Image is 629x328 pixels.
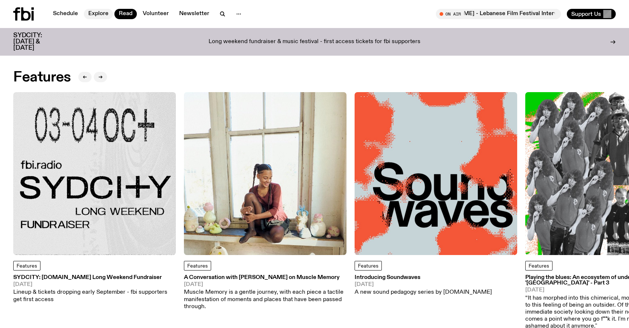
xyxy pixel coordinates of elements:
a: Explore [84,9,113,19]
span: Features [358,264,379,269]
a: Introducing Soundwaves[DATE]A new sound pedagogy series by [DOMAIN_NAME] [355,275,492,296]
p: Muscle Memory is a gentle journey, with each piece a tactile manifestation of moments and places ... [184,289,347,310]
a: Newsletter [175,9,214,19]
p: Lineup & tickets dropping early September - fbi supporters get first access [13,289,176,303]
p: A new sound pedagogy series by [DOMAIN_NAME] [355,289,492,296]
button: On AirMosaic with [PERSON_NAME] and [PERSON_NAME] - Lebanese Film Festival Interview [436,9,561,19]
a: Features [13,261,40,271]
h3: Introducing Soundwaves [355,275,492,280]
a: Features [525,261,552,271]
h3: SYDCITY: [DOMAIN_NAME] Long Weekend Fundraiser [13,275,176,280]
a: Schedule [49,9,82,19]
p: Long weekend fundraiser & music festival - first access tickets for fbi supporters [209,39,420,45]
span: [DATE] [184,282,347,287]
a: Features [184,261,211,271]
span: [DATE] [355,282,492,287]
span: Features [17,264,37,269]
span: Features [529,264,549,269]
h3: A Conversation with [PERSON_NAME] on Muscle Memory [184,275,347,280]
span: Support Us [571,11,601,17]
a: Read [114,9,137,19]
h3: SYDCITY: [DATE] & [DATE] [13,32,60,51]
button: Support Us [567,9,616,19]
h2: Features [13,71,71,84]
a: Features [355,261,382,271]
a: Volunteer [138,9,173,19]
a: SYDCITY: [DOMAIN_NAME] Long Weekend Fundraiser[DATE]Lineup & tickets dropping early September - f... [13,275,176,303]
a: A Conversation with [PERSON_NAME] on Muscle Memory[DATE]Muscle Memory is a gentle journey, with e... [184,275,347,310]
img: Black text on gray background. Reading top to bottom: 03-04 OCT. fbi.radio SYDCITY LONG WEEKEND F... [13,92,176,255]
img: The text Sound waves, with one word stacked upon another, in black text on a bluish-gray backgrou... [355,92,517,255]
span: Features [187,264,208,269]
span: [DATE] [13,282,176,287]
